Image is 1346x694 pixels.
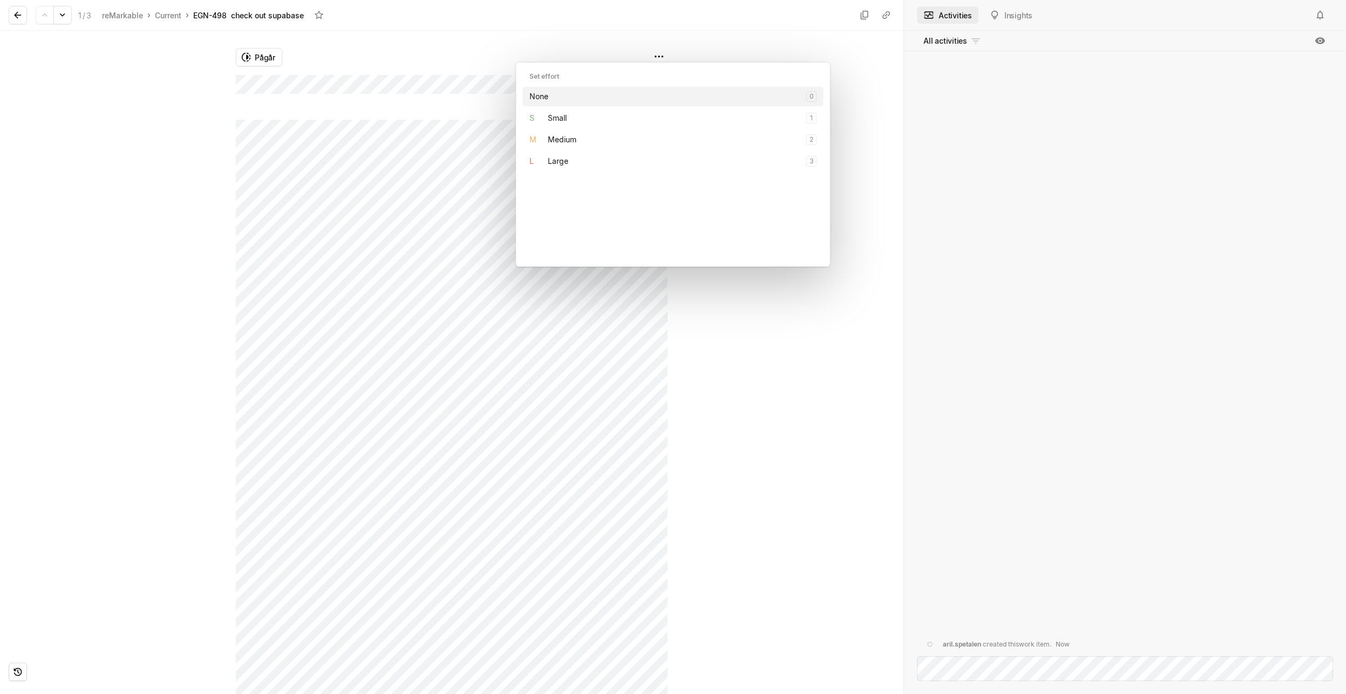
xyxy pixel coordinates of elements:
div: Large [548,152,800,171]
kbd: 3 [806,156,817,167]
span: S [529,112,537,123]
div: Small [548,108,800,128]
span: L [529,155,537,167]
kbd: 1 [806,113,817,123]
div: None [529,87,800,106]
kbd: 2 [806,134,817,145]
div: Set effort [525,69,830,85]
div: Medium [548,130,800,149]
span: M [529,134,537,145]
kbd: 0 [806,91,817,102]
